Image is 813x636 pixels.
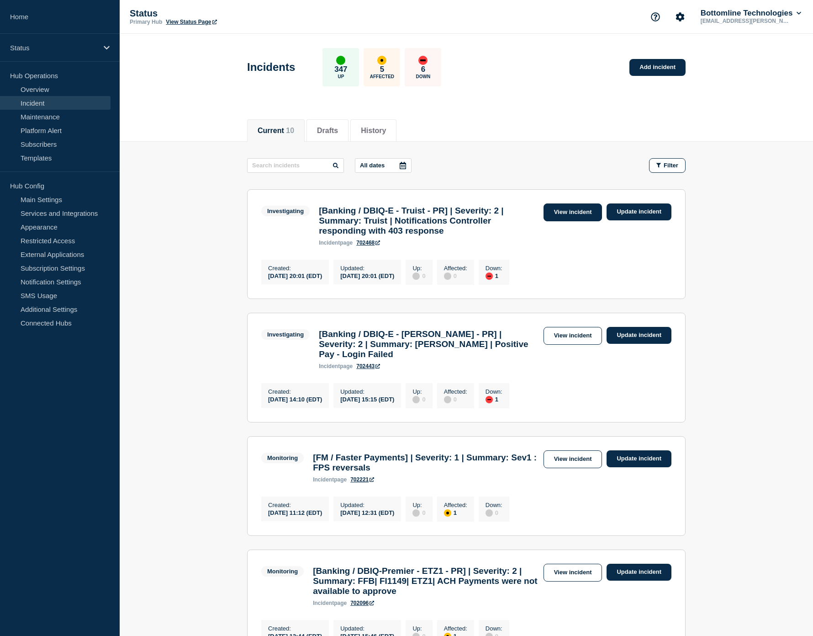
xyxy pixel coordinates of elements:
p: Created : [268,625,322,632]
h3: [Banking / DBIQ-Premier - ETZ1 - PR] | Severity: 2 | Summary: FFB| FI1149| ETZ1| ACH Payments wer... [313,566,538,596]
span: Monitoring [261,453,304,463]
h3: [Banking / DBIQ-E - [PERSON_NAME] - PR] | Severity: 2 | Summary: [PERSON_NAME] | Positive Pay - L... [319,329,538,359]
div: down [486,396,493,403]
p: Primary Hub [130,19,162,25]
p: 6 [421,65,425,74]
div: [DATE] 11:12 (EDT) [268,508,322,516]
p: page [319,240,353,246]
a: Update incident [607,203,671,220]
div: down [486,273,493,280]
p: Up : [412,625,425,632]
div: disabled [412,509,420,517]
div: [DATE] 20:01 (EDT) [268,272,322,279]
div: 0 [444,395,467,403]
span: incident [313,476,334,483]
p: Updated : [340,265,394,272]
p: Down [416,74,431,79]
a: Add incident [629,59,686,76]
div: disabled [486,509,493,517]
div: 1 [486,395,502,403]
a: Update incident [607,327,671,344]
p: Affected : [444,388,467,395]
p: Status [130,8,312,19]
p: page [313,476,347,483]
div: [DATE] 12:31 (EDT) [340,508,394,516]
div: 0 [444,272,467,280]
p: 5 [380,65,384,74]
span: Filter [664,162,678,169]
div: 0 [486,508,502,517]
a: View incident [544,564,602,582]
span: 10 [286,127,294,134]
p: Affected : [444,625,467,632]
a: Update incident [607,450,671,467]
button: Drafts [317,127,338,135]
p: Up : [412,502,425,508]
a: 702443 [356,363,380,369]
button: All dates [355,158,412,173]
p: Down : [486,265,502,272]
a: View Status Page [166,19,216,25]
p: Updated : [340,388,394,395]
p: All dates [360,162,385,169]
span: Investigating [261,206,310,216]
button: Current 10 [258,127,294,135]
a: 702221 [350,476,374,483]
div: 1 [486,272,502,280]
a: 702096 [350,600,374,606]
h3: [FM / Faster Payments] | Severity: 1 | Summary: Sev1 : FPS reversals [313,453,538,473]
button: Bottomline Technologies [699,9,803,18]
h1: Incidents [247,61,295,74]
p: page [313,600,347,606]
div: [DATE] 15:15 (EDT) [340,395,394,403]
p: Down : [486,625,502,632]
div: 0 [412,272,425,280]
span: Monitoring [261,566,304,577]
div: disabled [444,273,451,280]
div: affected [377,56,386,65]
p: Status [10,44,98,52]
button: History [361,127,386,135]
p: 347 [334,65,347,74]
input: Search incidents [247,158,344,173]
div: 1 [444,508,467,517]
h3: [Banking / DBIQ-E - Truist - PR] | Severity: 2 | Summary: Truist | Notifications Controller respo... [319,206,538,236]
span: incident [319,363,340,369]
p: Affected : [444,502,467,508]
button: Support [646,7,665,27]
p: Down : [486,502,502,508]
p: Up : [412,388,425,395]
div: disabled [412,396,420,403]
div: disabled [412,273,420,280]
span: incident [313,600,334,606]
span: incident [319,240,340,246]
span: Investigating [261,329,310,340]
a: View incident [544,203,602,221]
p: Updated : [340,625,394,632]
p: Down : [486,388,502,395]
p: [EMAIL_ADDRESS][PERSON_NAME][DOMAIN_NAME] [699,18,794,24]
div: [DATE] 20:01 (EDT) [340,272,394,279]
button: Filter [649,158,686,173]
p: Updated : [340,502,394,508]
div: up [336,56,345,65]
button: Account settings [670,7,690,27]
p: page [319,363,353,369]
div: 0 [412,508,425,517]
p: Created : [268,388,322,395]
div: affected [444,509,451,517]
a: View incident [544,327,602,345]
div: disabled [444,396,451,403]
p: Up [338,74,344,79]
a: Update incident [607,564,671,581]
a: 702468 [356,240,380,246]
p: Created : [268,265,322,272]
p: Affected [370,74,394,79]
div: down [418,56,428,65]
a: View incident [544,450,602,468]
p: Affected : [444,265,467,272]
div: [DATE] 14:10 (EDT) [268,395,322,403]
p: Up : [412,265,425,272]
div: 0 [412,395,425,403]
p: Created : [268,502,322,508]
